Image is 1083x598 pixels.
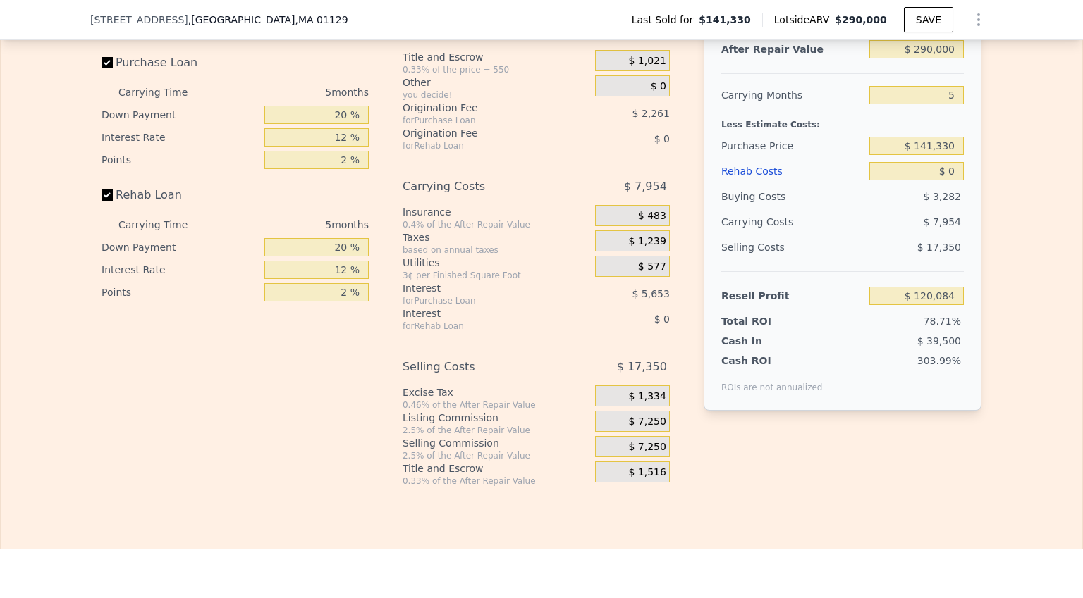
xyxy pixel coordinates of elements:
div: Points [102,281,259,304]
div: Carrying Months [721,82,864,108]
div: 0.33% of the price + 550 [403,64,589,75]
span: $141,330 [699,13,751,27]
div: for Rehab Loan [403,320,560,332]
div: Down Payment [102,104,259,126]
div: 0.4% of the After Repair Value [403,219,589,230]
div: Other [403,75,589,89]
div: Less Estimate Costs: [721,108,964,133]
div: Title and Escrow [403,50,589,64]
span: $ 17,350 [617,354,667,380]
div: for Rehab Loan [403,140,560,151]
span: 78.71% [924,316,961,327]
span: $ 483 [638,210,666,223]
div: After Repair Value [721,37,864,62]
div: Selling Costs [403,354,560,380]
span: , MA 01129 [295,14,348,25]
span: $ 7,954 [924,216,961,228]
div: for Purchase Loan [403,295,560,306]
span: $290,000 [835,14,887,25]
div: Insurance [403,205,589,219]
span: , [GEOGRAPHIC_DATA] [188,13,348,27]
span: $ 17,350 [917,242,961,253]
div: Interest Rate [102,126,259,149]
label: Rehab Loan [102,182,259,208]
div: Rehab Costs [721,158,864,184]
div: for Purchase Loan [403,115,560,126]
div: Carrying Costs [403,174,560,199]
div: Selling Costs [721,235,864,260]
div: 3¢ per Finished Square Foot [403,270,589,281]
div: Origination Fee [403,126,560,140]
div: Excise Tax [403,385,589,399]
div: Utilities [403,256,589,270]
span: $ 1,239 [628,235,666,248]
div: Down Payment [102,236,259,258]
div: 0.33% of the After Repair Value [403,475,589,487]
div: Buying Costs [721,184,864,209]
span: Lotside ARV [774,13,835,27]
div: Interest [403,306,560,320]
span: $ 7,250 [628,416,666,428]
div: 2.5% of the After Repair Value [403,425,589,436]
span: $ 1,516 [628,466,666,479]
div: Listing Commission [403,411,589,425]
div: Interest Rate [102,258,259,281]
span: $ 7,250 [628,441,666,454]
div: ROIs are not annualized [721,368,823,393]
span: $ 5,653 [632,288,669,299]
span: $ 1,334 [628,390,666,403]
span: $ 39,500 [917,335,961,347]
span: $ 577 [638,261,666,273]
input: Purchase Loan [102,57,113,68]
div: Carrying Time [118,213,210,236]
span: $ 0 [651,80,666,93]
span: 303.99% [917,355,961,366]
div: Cash In [721,334,809,348]
div: Points [102,149,259,171]
label: Purchase Loan [102,50,259,75]
div: Interest [403,281,560,295]
span: $ 3,282 [924,191,961,202]
button: Show Options [965,6,993,34]
span: $ 0 [654,313,670,325]
span: $ 0 [654,133,670,144]
span: [STREET_ADDRESS] [90,13,188,27]
input: Rehab Loan [102,189,113,201]
div: Carrying Costs [721,209,809,235]
div: based on annual taxes [403,244,589,256]
div: 2.5% of the After Repair Value [403,450,589,461]
div: Resell Profit [721,283,864,309]
div: 0.46% of the After Repair Value [403,399,589,411]
button: SAVE [904,7,953,32]
div: Title and Escrow [403,461,589,475]
div: Total ROI [721,314,809,328]
div: Taxes [403,230,589,244]
div: Purchase Price [721,133,864,158]
div: Carrying Time [118,81,210,104]
div: 5 months [216,81,369,104]
div: 5 months [216,213,369,236]
div: Selling Commission [403,436,589,450]
span: $ 1,021 [628,55,666,68]
div: Origination Fee [403,101,560,115]
span: Last Sold for [632,13,699,27]
div: Cash ROI [721,354,823,368]
div: you decide! [403,89,589,101]
span: $ 2,261 [632,108,669,119]
span: $ 7,954 [624,174,667,199]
